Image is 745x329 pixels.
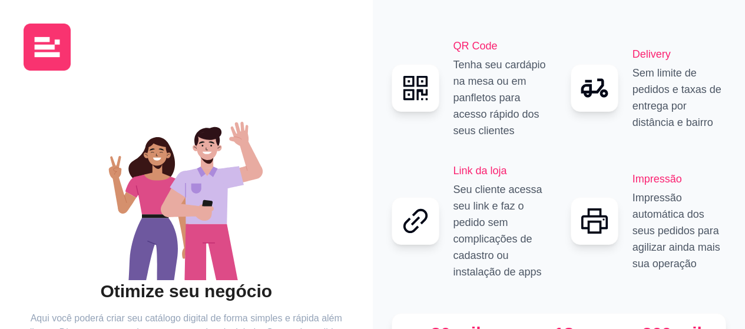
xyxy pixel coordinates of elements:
[453,57,547,139] p: Tenha seu cardápio na mesa ou em panfletos para acesso rápido dos seus clientes
[24,104,349,280] div: animation
[453,162,547,179] h2: Link da loja
[633,65,726,131] p: Sem limite de pedidos e taxas de entrega por distância e bairro
[24,24,71,71] img: logo
[453,38,547,54] h2: QR Code
[633,46,726,62] h2: Delivery
[633,190,726,272] p: Impressão automática dos seus pedidos para agilizar ainda mais sua operação
[453,181,547,280] p: Seu cliente acessa seu link e faz o pedido sem complicações de cadastro ou instalação de apps
[24,280,349,303] h2: Otimize seu negócio
[633,171,726,187] h2: Impressão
